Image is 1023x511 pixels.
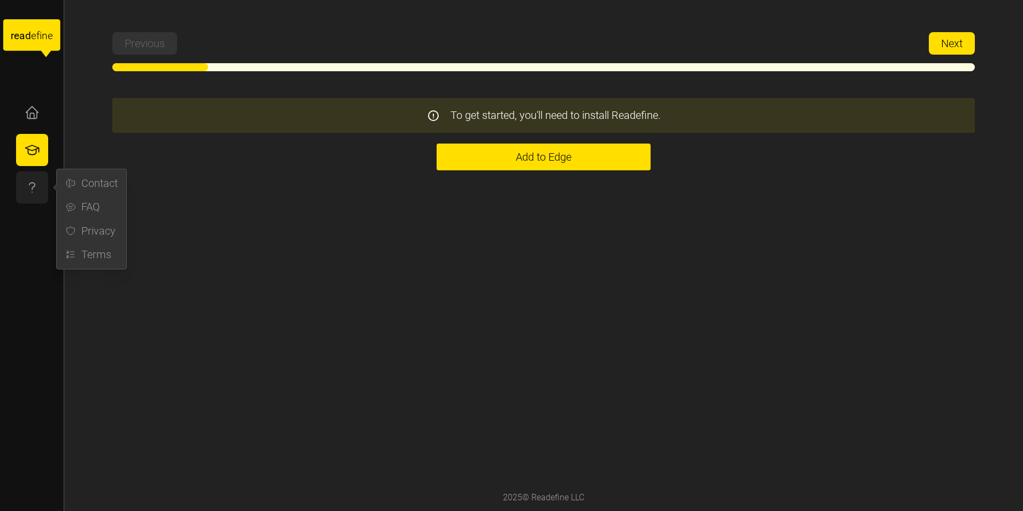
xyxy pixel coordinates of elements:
span: Add to Edge [516,144,571,170]
tspan: e [31,29,36,42]
tspan: i [40,29,42,42]
button: Next [929,32,975,55]
div: Privacy [81,223,118,239]
tspan: f [36,29,40,42]
tspan: e [14,29,19,42]
a: Add to Edge [437,144,651,170]
tspan: e [48,29,53,42]
div: Contact [81,175,118,192]
span: Next [941,33,963,54]
span: Previous [125,33,165,54]
p: To get started, you'll need to install Readefine. [451,107,661,124]
tspan: n [42,29,48,42]
button: Previous [112,32,177,55]
div: 2025 © Readefine LLC [498,486,590,510]
div: FAQ [81,199,118,215]
div: Terms [81,246,118,263]
a: readefine [3,9,60,67]
tspan: r [11,29,14,42]
tspan: a [19,29,25,42]
tspan: d [25,29,31,42]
